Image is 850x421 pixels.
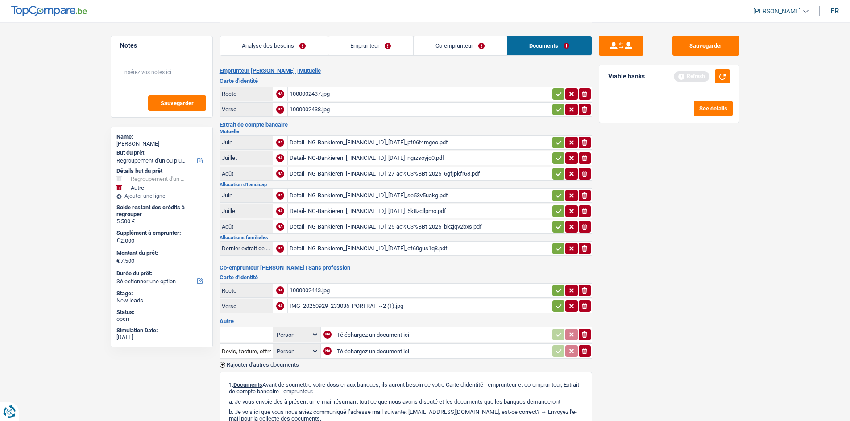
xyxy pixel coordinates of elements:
[116,133,207,140] div: Name:
[222,90,271,97] div: Recto
[120,42,203,49] h5: Notes
[222,245,271,252] div: Dernier extrait de compte pour vos allocations familiales
[323,331,332,339] div: NA
[222,155,271,161] div: Juillet
[222,208,271,214] div: Juillet
[276,106,284,114] div: NA
[672,36,739,56] button: Sauvegarder
[222,303,271,310] div: Verso
[276,90,284,98] div: NA
[220,129,592,134] h2: Mutuelle
[220,362,299,368] button: Rajouter d'autres documents
[116,309,207,316] div: Status:
[694,101,733,116] button: See details
[290,87,549,101] div: 1000002437.jpg
[276,302,284,310] div: NA
[116,193,207,199] div: Ajouter une ligne
[674,71,709,81] div: Refresh
[220,122,592,127] h3: Extrait de compte bancaire
[227,362,299,368] span: Rajouter d'autres documents
[116,249,205,257] label: Montant du prêt:
[116,315,207,323] div: open
[830,7,839,15] div: fr
[233,381,262,388] span: Documents
[328,36,413,55] a: Emprunteur
[229,381,583,395] p: 1. Avant de soumettre votre dossier aux banques, ils auront besoin de votre Carte d'identité - em...
[116,327,207,334] div: Simulation Date:
[220,182,592,187] h2: Allocation d'handicap
[290,299,549,313] div: IMG_20250929_233036_PORTRAIT~2 (1).jpg
[161,100,194,106] span: Sauvegarder
[276,245,284,253] div: NA
[116,270,205,277] label: Durée du prêt:
[222,287,271,294] div: Recto
[290,136,549,149] div: Detail-ING-Bankieren_[FINANCIAL_ID]_[DATE]_pf06t4mgeo.pdf
[116,140,207,147] div: [PERSON_NAME]
[276,192,284,200] div: NA
[148,95,206,111] button: Sauvegarder
[290,220,549,233] div: Detail-ING-Bankieren_[FINANCIAL_ID]_25-ao%C3%BBt-2025_bkzjqv2bxs.pdf
[290,204,549,218] div: Detail-ING-Bankieren_[FINANCIAL_ID]_[DATE]_5k8zcllpmo.pdf
[222,192,271,199] div: Juin
[608,73,645,80] div: Viable banks
[276,286,284,294] div: NA
[116,237,120,244] span: €
[276,154,284,162] div: NA
[222,106,271,113] div: Verso
[222,139,271,146] div: Juin
[276,139,284,147] div: NA
[116,168,207,175] div: Détails but du prêt
[116,229,205,237] label: Supplément à emprunter:
[507,36,592,55] a: Documents
[220,36,328,55] a: Analyse des besoins
[414,36,507,55] a: Co-emprunteur
[220,264,592,271] h2: Co-emprunteur [PERSON_NAME] | Sans profession
[290,167,549,180] div: Detail-ING-Bankieren_[FINANCIAL_ID]_27-ao%C3%BBt-2025_6gfjpkfr68.pdf
[746,4,809,19] a: [PERSON_NAME]
[116,218,207,225] div: 5.500 €
[753,8,801,15] span: [PERSON_NAME]
[323,347,332,355] div: NA
[220,318,592,324] h3: Autre
[220,235,592,240] h2: Allocations familiales
[222,170,271,177] div: Août
[116,334,207,341] div: [DATE]
[290,189,549,202] div: Detail-ING-Bankieren_[FINANCIAL_ID]_[DATE]_se53v5uakg.pdf
[116,258,120,265] span: €
[220,274,592,280] h3: Carte d'identité
[220,78,592,84] h3: Carte d'identité
[222,223,271,230] div: Août
[116,297,207,304] div: New leads
[290,103,549,116] div: 1000002438.jpg
[290,151,549,165] div: Detail-ING-Bankieren_[FINANCIAL_ID]_[DATE]_ngrzsoyjc0.pdf
[116,290,207,297] div: Stage:
[11,6,87,16] img: TopCompare Logo
[290,284,549,297] div: 1000002443.jpg
[229,398,583,405] p: a. Je vous envoie dès à présent un e-mail résumant tout ce que nous avons discuté et les doc...
[290,242,549,255] div: Detail-ING-Bankieren_[FINANCIAL_ID]_[DATE]_cf60gus1q8.pdf
[220,67,592,74] h2: Emprunteur [PERSON_NAME] | Mutuelle
[276,207,284,215] div: NA
[276,170,284,178] div: NA
[116,204,207,218] div: Solde restant des crédits à regrouper
[116,149,205,156] label: But du prêt:
[276,223,284,231] div: NA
